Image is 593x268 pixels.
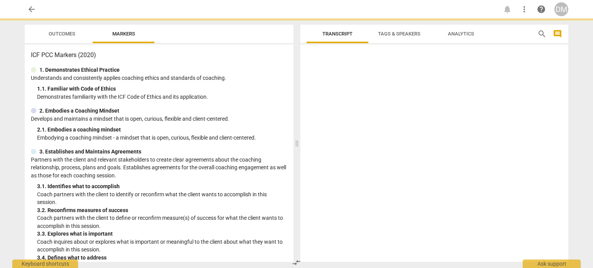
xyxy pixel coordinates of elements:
button: Search [536,28,548,40]
div: 3. 1. Identifies what to accomplish [37,182,287,190]
h3: ICF PCC Markers (2020) [31,51,287,60]
div: 3. 4. Defines what to address [37,254,287,262]
button: Show/Hide comments [551,28,564,40]
p: 1. Demonstrates Ethical Practice [39,66,120,74]
p: Coach partners with the client to define or reconfirm measure(s) of success for what the client w... [37,214,287,230]
div: 3. 2. Reconfirms measures of success [37,206,287,214]
span: Outcomes [49,31,75,37]
p: Coach partners with the client to identify or reconfirm what the client wants to accomplish in th... [37,190,287,206]
span: Analytics [448,31,474,37]
p: Coach inquires about or explores what is important or meaningful to the client about what they wa... [37,238,287,254]
div: Ask support [523,260,581,268]
p: 3. Establishes and Maintains Agreements [39,148,141,156]
p: Partners with the client and relevant stakeholders to create clear agreements about the coaching ... [31,156,287,180]
span: Markers [112,31,135,37]
p: Develops and maintains a mindset that is open, curious, flexible and client-centered. [31,115,287,123]
div: Keyboard shortcuts [12,260,78,268]
p: 2. Embodies a Coaching Mindset [39,107,119,115]
div: 2. 1. Embodies a coaching mindset [37,126,287,134]
span: more_vert [520,5,529,14]
div: 1. 1. Familiar with Code of Ethics [37,85,287,93]
span: comment [553,29,562,39]
span: search [537,29,547,39]
p: Embodying a coaching mindset - a mindset that is open, curious, flexible and client-centered. [37,134,287,142]
p: Understands and consistently applies coaching ethics and standards of coaching. [31,74,287,82]
span: arrow_back [27,5,36,14]
a: Help [534,2,548,16]
button: DM [554,2,568,16]
span: Transcript [322,31,352,37]
span: Tags & Speakers [378,31,420,37]
span: compare_arrows [292,258,301,267]
span: help [537,5,546,14]
p: Demonstrates familiarity with the ICF Code of Ethics and its application. [37,93,287,101]
div: 3. 3. Explores what is important [37,230,287,238]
